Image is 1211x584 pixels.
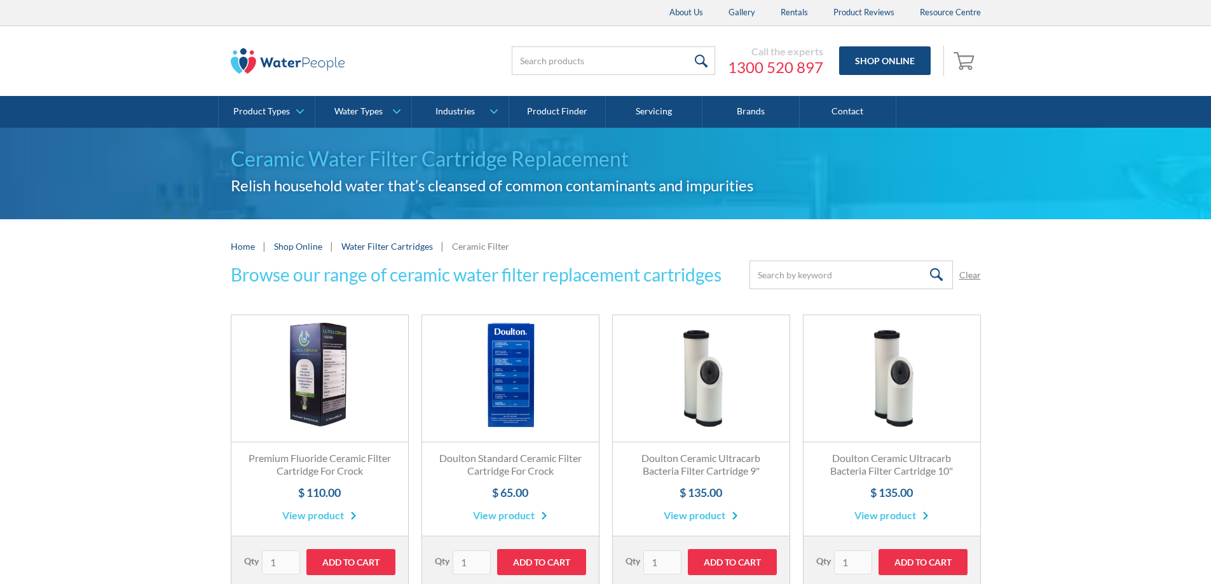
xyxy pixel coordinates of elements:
a: Open cart [950,46,981,76]
h4: $ 110.00 [244,484,395,501]
div: Water Types [334,106,383,117]
a: Shop Online [274,240,322,253]
h3: Browse our range of ceramic water filter replacement cartridges [231,261,722,288]
input: Add to Cart [879,549,968,575]
a: 1300 520 897 [728,58,823,77]
a: Product Finder [509,96,606,128]
iframe: podium webchat widget bubble [1084,520,1211,584]
input: Search by keyword [749,261,953,289]
a: View product [473,508,547,523]
div: | [261,238,268,254]
input: Search products [512,46,715,75]
h4: $ 65.00 [435,484,586,501]
a: Industries [412,96,508,128]
a: Servicing [606,96,702,128]
label: Qty [244,554,259,567]
div: Ceramic Filter [452,240,509,253]
input: Add to Cart [497,549,586,575]
a: Home [231,240,255,253]
div: | [439,238,446,254]
h2: Relish household water that’s cleansed of common contaminants and impurities [231,174,981,197]
a: Clear [959,268,981,282]
h3: Doulton Ceramic Ultracarb Bacteria Filter Cartridge 10" [816,452,968,479]
h3: Premium Fluoride Ceramic Filter Cartridge For Crock [244,452,395,479]
h4: $ 135.00 [816,484,968,501]
a: Water Filter Cartridges [341,241,433,252]
h4: $ 135.00 [626,484,777,501]
a: Shop Online [839,46,931,75]
h3: Doulton Standard Ceramic Filter Cartridge For Crock [435,452,586,479]
div: Industries [435,106,475,117]
a: Water Types [315,96,411,128]
label: Qty [626,554,640,567]
input: Add to Cart [306,549,395,575]
a: View product [664,508,738,523]
div: Product Types [233,106,290,117]
a: Brands [702,96,799,128]
label: Qty [435,554,449,567]
h3: Doulton Ceramic Ultracarb Bacteria Filter Cartridge 9" [626,452,777,479]
a: View product [282,508,357,523]
a: Contact [800,96,896,128]
div: | [329,238,335,254]
a: View product [854,508,929,523]
input: Add to Cart [688,549,777,575]
h1: Ceramic Water Filter Cartridge Replacement [231,144,981,174]
img: The Water People [231,48,345,74]
form: Email Form [749,261,981,289]
div: Call the experts [728,45,823,58]
img: shopping cart [954,50,978,71]
a: Product Types [219,96,315,128]
label: Qty [816,554,831,567]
